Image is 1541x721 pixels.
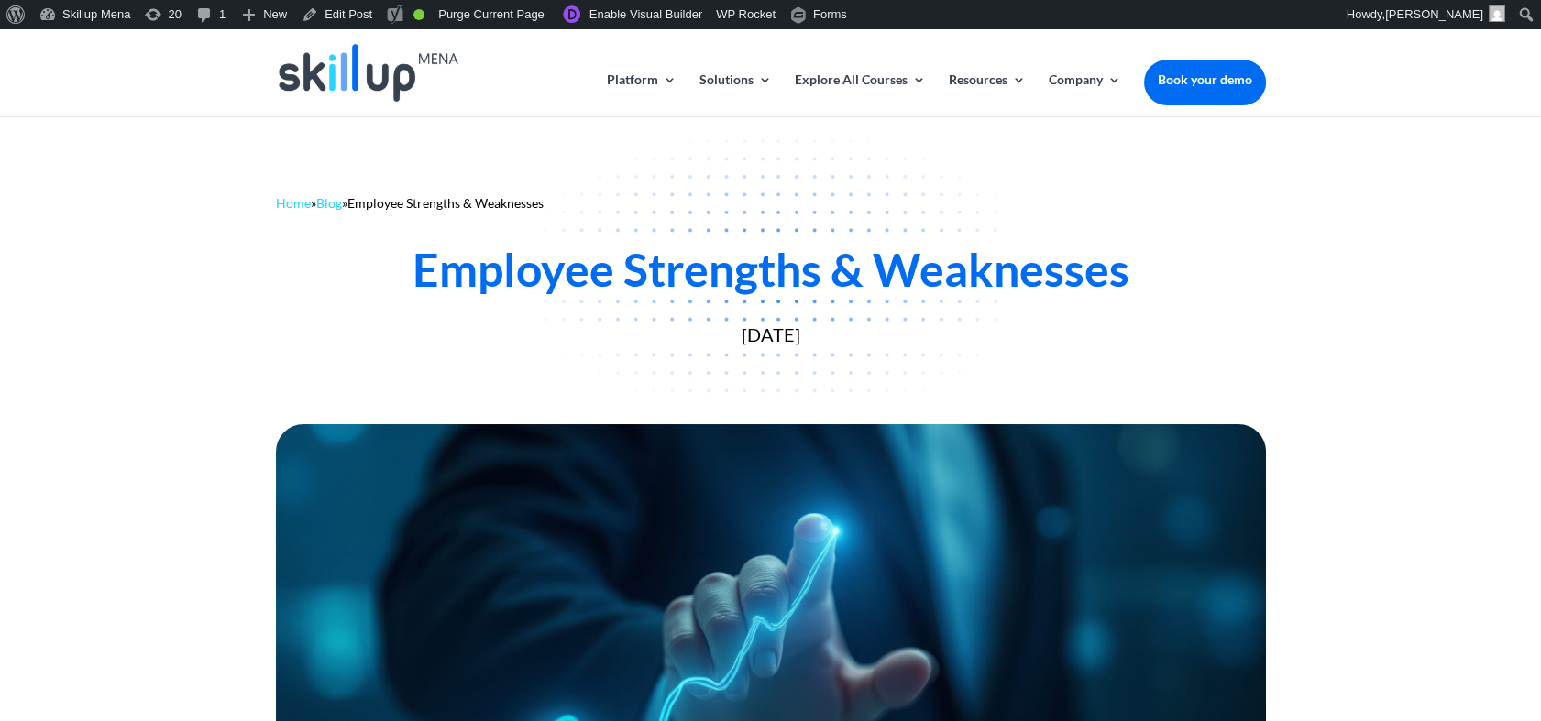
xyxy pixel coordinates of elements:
a: Blog [316,195,342,211]
iframe: Chat Widget [1236,523,1541,721]
a: Solutions [699,73,772,116]
a: Resources [949,73,1026,116]
img: Skillup Mena [279,44,458,102]
div: [DATE] [276,324,1266,345]
div: Employee Strengths & Weaknesses [276,242,1266,297]
a: Book your demo [1144,60,1266,100]
span: Employee Strengths & Weaknesses [347,195,544,211]
span: [PERSON_NAME] [1385,7,1483,21]
a: Company [1049,73,1121,116]
a: Home [276,195,311,211]
a: Platform [607,73,677,116]
span: » » [276,195,544,211]
a: Explore All Courses [795,73,926,116]
div: Good [413,9,424,20]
